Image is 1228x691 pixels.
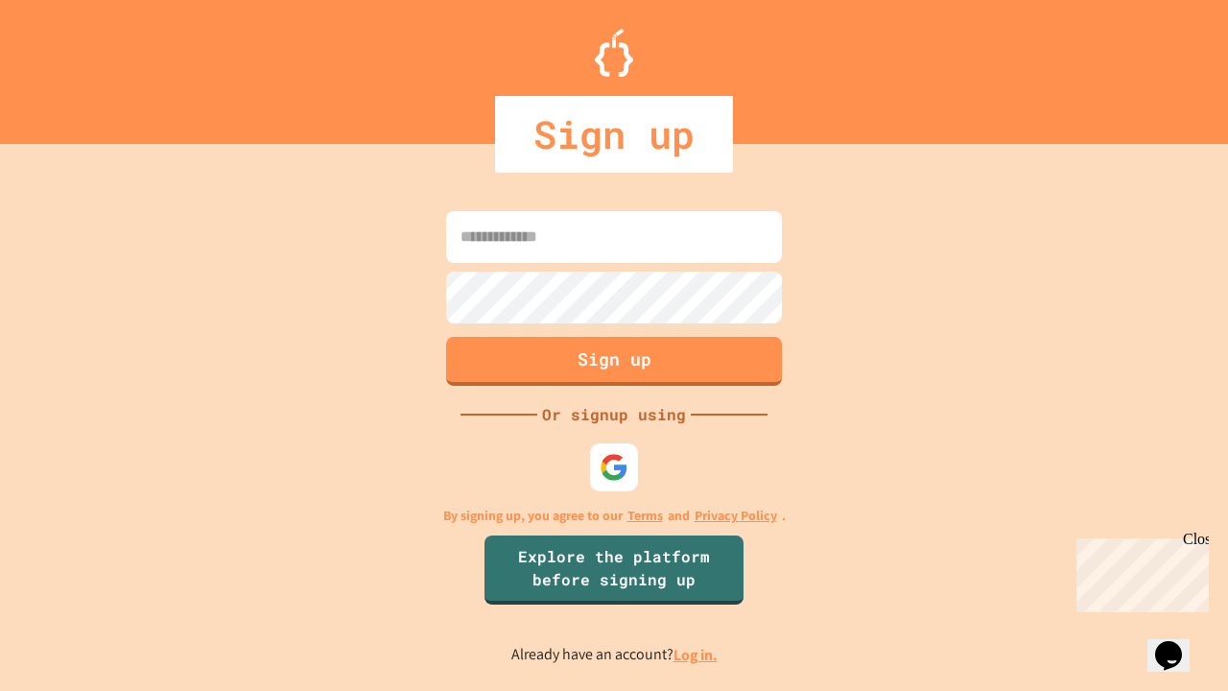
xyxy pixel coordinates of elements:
[627,506,663,526] a: Terms
[446,337,782,386] button: Sign up
[495,96,733,173] div: Sign up
[511,643,718,667] p: Already have an account?
[1069,531,1209,612] iframe: chat widget
[673,645,718,665] a: Log in.
[443,506,786,526] p: By signing up, you agree to our and .
[484,536,744,605] a: Explore the platform before signing up
[595,29,633,77] img: Logo.svg
[1147,614,1209,672] iframe: chat widget
[695,506,777,526] a: Privacy Policy
[537,403,691,426] div: Or signup using
[600,453,628,482] img: google-icon.svg
[8,8,132,122] div: Chat with us now!Close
